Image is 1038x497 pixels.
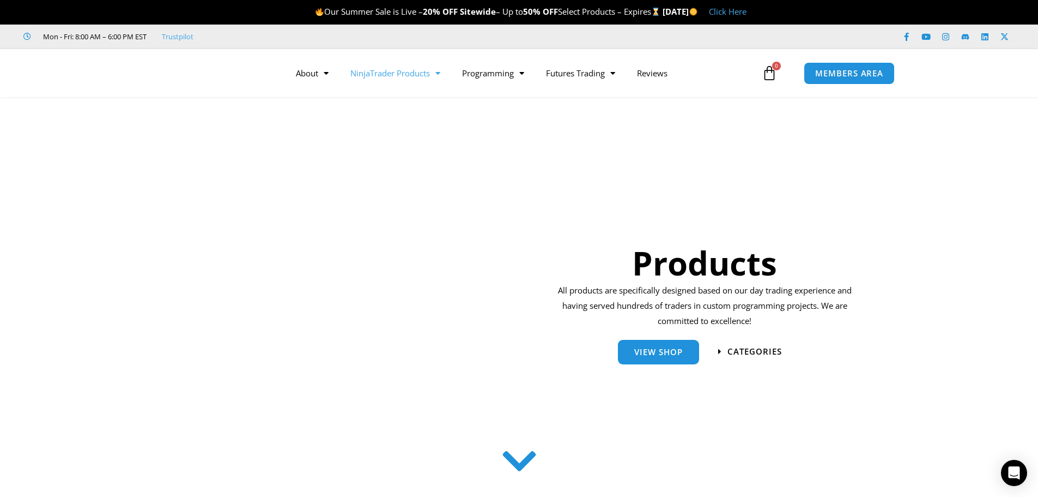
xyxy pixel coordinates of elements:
div: Open Intercom Messenger [1001,460,1027,486]
h1: Products [554,240,855,286]
span: MEMBERS AREA [815,69,883,77]
img: ⌛ [652,8,660,16]
img: 🌞 [689,8,697,16]
nav: Menu [285,61,759,86]
strong: Sitewide [460,6,496,17]
span: View Shop [634,348,683,356]
a: categories [718,348,782,356]
img: LogoAI | Affordable Indicators – NinjaTrader [129,53,246,93]
a: View Shop [618,340,699,364]
span: Our Summer Sale is Live – – Up to Select Products – Expires [315,6,663,17]
strong: [DATE] [663,6,698,17]
a: 0 [745,57,793,89]
a: NinjaTrader Products [339,61,451,86]
a: Reviews [626,61,678,86]
a: Trustpilot [162,30,193,43]
span: Mon - Fri: 8:00 AM – 6:00 PM EST [40,30,147,43]
strong: 50% OFF [523,6,558,17]
a: Programming [451,61,535,86]
a: MEMBERS AREA [804,62,895,85]
a: About [285,61,339,86]
span: 0 [772,62,781,70]
strong: 20% OFF [423,6,458,17]
img: 🔥 [315,8,324,16]
img: ProductsSection scaled | Affordable Indicators – NinjaTrader [206,152,495,428]
a: Click Here [709,6,746,17]
p: All products are specifically designed based on our day trading experience and having served hund... [554,283,855,329]
span: categories [727,348,782,356]
a: Futures Trading [535,61,626,86]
